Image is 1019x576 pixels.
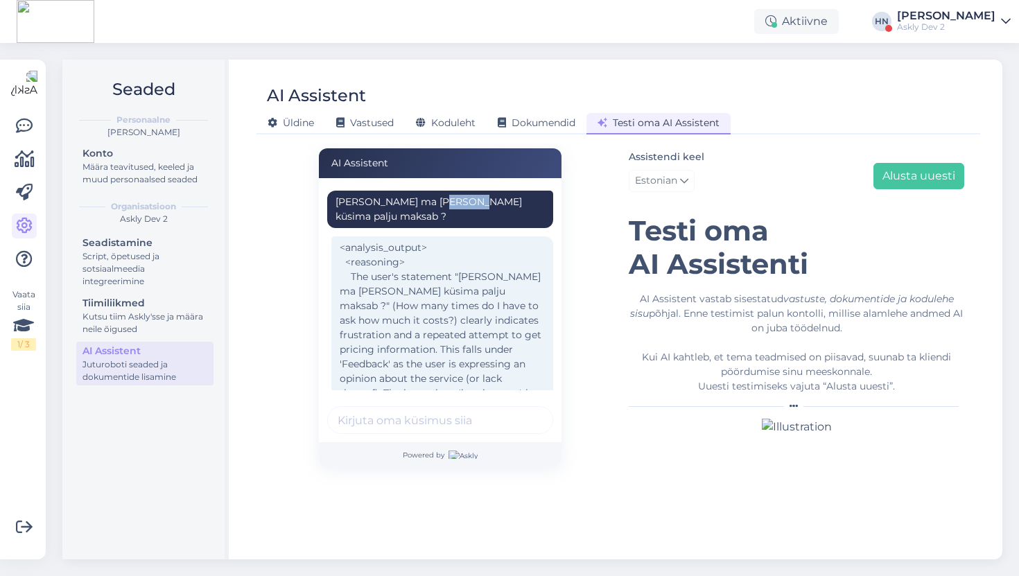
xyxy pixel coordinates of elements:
a: Estonian [629,170,695,192]
span: Powered by [403,450,478,460]
a: KontoMäära teavitused, keeled ja muud personaalsed seaded [76,144,214,188]
span: Estonian [635,173,677,189]
b: Organisatsioon [111,200,176,213]
div: Aktiivne [754,9,839,34]
span: Vastused [336,116,394,129]
span: Dokumendid [498,116,575,129]
div: Askly Dev 2 [73,213,214,225]
h1: Testi oma AI Assistenti [629,214,964,281]
span: Koduleht [416,116,476,129]
div: 1 / 3 [11,338,36,351]
div: [PERSON_NAME] [897,10,995,21]
a: TiimiliikmedKutsu tiim Askly'sse ja määra neile õigused [76,294,214,338]
div: Konto [82,146,207,161]
div: Tiimiliikmed [82,296,207,311]
i: vastuste, dokumentide ja kodulehe sisu [630,293,954,320]
h2: Seaded [73,76,214,103]
b: Personaalne [116,114,171,126]
div: Askly Dev 2 [897,21,995,33]
label: Assistendi keel [629,150,704,164]
a: [PERSON_NAME]Askly Dev 2 [897,10,1011,33]
div: AI Assistent vastab sisestatud põhjal. Enne testimist palun kontolli, millise alamlehe andmed AI ... [629,292,964,394]
div: AI Assistent [319,148,561,178]
div: HN [872,12,891,31]
div: [PERSON_NAME] [73,126,214,139]
button: Alusta uuesti [873,163,964,189]
span: Üldine [268,116,314,129]
div: Juturoboti seaded ja dokumentide lisamine [82,358,207,383]
input: Kirjuta oma küsimus siia [327,406,553,434]
img: Askly [448,451,478,459]
div: Vaata siia [11,288,36,351]
img: Illustration [762,419,832,435]
div: Script, õpetused ja sotsiaalmeedia integreerimine [82,250,207,288]
span: Testi oma AI Assistent [598,116,720,129]
div: Seadistamine [82,236,207,250]
div: [PERSON_NAME] ma [PERSON_NAME] küsima palju maksab ? [336,195,545,224]
div: Määra teavitused, keeled ja muud personaalsed seaded [82,161,207,186]
a: SeadistamineScript, õpetused ja sotsiaalmeedia integreerimine [76,234,214,290]
a: AI AssistentJuturoboti seaded ja dokumentide lisamine [76,342,214,385]
div: Kutsu tiim Askly'sse ja määra neile õigused [82,311,207,335]
div: AI Assistent [267,82,366,109]
img: Askly Logo [11,71,37,97]
div: AI Assistent [82,344,207,358]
